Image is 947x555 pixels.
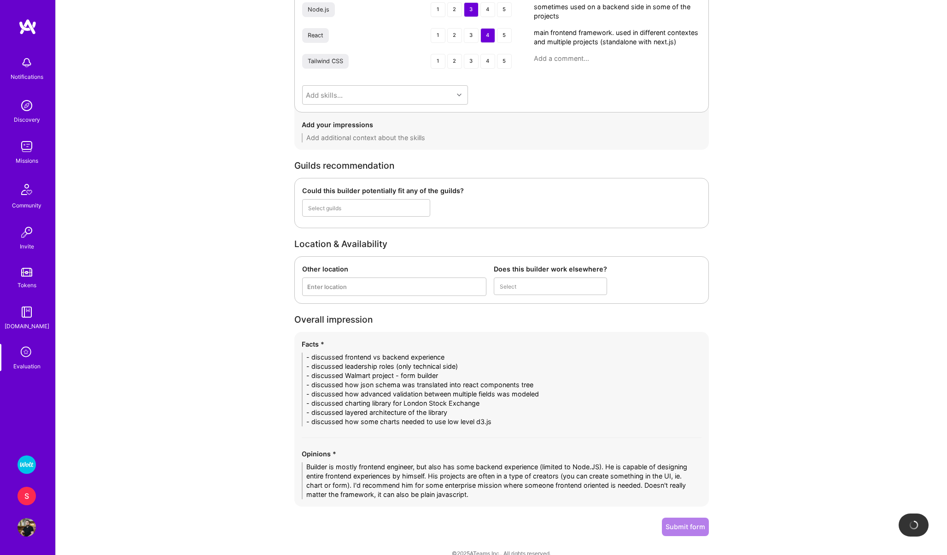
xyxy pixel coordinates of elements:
[15,518,38,537] a: User Avatar
[14,115,40,124] div: Discovery
[18,518,36,537] img: User Avatar
[419,207,424,211] i: icon Chevron
[302,339,701,349] div: Facts *
[18,137,36,156] img: teamwork
[534,28,701,47] textarea: main frontend framework. used in different contextes and multiple projects (standalone with next.js)
[497,2,512,17] div: 5
[447,2,462,17] div: 2
[464,54,479,69] div: 3
[18,96,36,115] img: discovery
[308,58,343,65] div: Tailwind CSS
[497,28,512,43] div: 5
[21,268,32,277] img: tokens
[464,28,479,43] div: 3
[447,28,462,43] div: 2
[18,487,36,505] div: S
[308,32,323,39] div: React
[294,161,709,171] div: Guilds recommendation
[534,2,701,21] textarea: sometimes used on a backend side in some of the projects
[480,28,495,43] div: 4
[497,54,512,69] div: 5
[18,18,37,35] img: logo
[494,264,607,274] div: Does this builder work elsewhere?
[302,353,701,426] textarea: - discussed frontend vs backend experience - discussed leadership roles (only technical side) - d...
[13,361,41,371] div: Evaluation
[480,2,495,17] div: 4
[12,201,41,210] div: Community
[302,120,701,130] div: Add your impressions
[457,93,462,97] i: icon Chevron
[431,2,445,17] div: 1
[5,321,49,331] div: [DOMAIN_NAME]
[294,315,709,325] div: Overall impression
[302,264,486,274] div: Other location
[18,455,36,474] img: Wolt - Fintech: Payments Expansion Team
[306,90,343,100] div: Add skills...
[464,2,479,17] div: 3
[431,54,445,69] div: 1
[18,344,35,361] i: icon SelectionTeam
[302,186,430,195] div: Could this builder potentially fit any of the guilds?
[500,282,516,291] div: Select
[480,54,495,69] div: 4
[662,518,709,536] button: Submit form
[294,239,709,249] div: Location & Availability
[431,28,445,43] div: 1
[308,203,341,213] div: Select guilds
[302,449,701,459] div: Opinions *
[15,455,38,474] a: Wolt - Fintech: Payments Expansion Team
[596,285,601,289] i: icon Chevron
[18,280,36,290] div: Tokens
[447,54,462,69] div: 2
[15,487,38,505] a: S
[16,156,38,165] div: Missions
[18,223,36,242] img: Invite
[308,6,329,13] div: Node.js
[16,178,38,201] img: Community
[307,282,347,291] div: Enter location
[302,462,701,499] textarea: Builder is mostly frontend engineer, but also has some backend experience (limited to Node.JS). H...
[11,72,43,82] div: Notifications
[907,519,920,531] img: loading
[20,242,34,251] div: Invite
[18,53,36,72] img: bell
[18,303,36,321] img: guide book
